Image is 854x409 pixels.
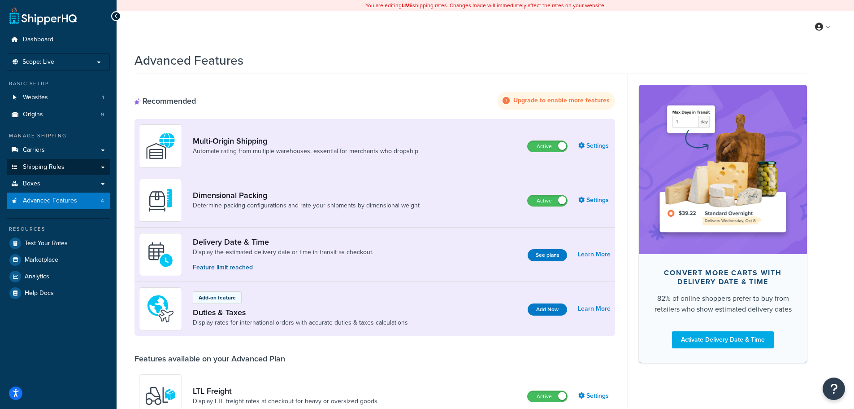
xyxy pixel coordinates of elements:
[23,163,65,171] span: Shipping Rules
[193,308,408,317] a: Duties & Taxes
[145,130,176,162] img: WatD5o0RtDAAAAAElFTkSuQmCC
[199,294,236,302] p: Add-on feature
[528,303,567,316] button: Add Now
[578,194,611,207] a: Settings
[528,141,567,152] label: Active
[528,391,567,402] label: Active
[145,185,176,216] img: DTVBYsAAAAAASUVORK5CYII=
[102,94,104,101] span: 1
[25,290,54,297] span: Help Docs
[7,285,110,301] a: Help Docs
[823,378,845,400] button: Open Resource Center
[23,180,40,188] span: Boxes
[193,201,420,210] a: Determine packing configurations and rate your shipments by dimensional weight
[578,140,611,152] a: Settings
[22,58,54,66] span: Scope: Live
[7,89,110,106] a: Websites1
[7,80,110,88] div: Basic Setup
[193,190,420,200] a: Dimensional Packing
[134,96,196,106] div: Recommended
[101,197,104,205] span: 4
[23,146,45,154] span: Carriers
[25,240,68,247] span: Test Your Rates
[7,225,110,233] div: Resources
[7,106,110,123] a: Origins9
[7,106,110,123] li: Origins
[193,263,373,273] p: Feature limit reached
[134,52,243,69] h1: Advanced Features
[653,268,793,286] div: Convert more carts with delivery date & time
[7,235,110,251] a: Test Your Rates
[193,147,418,156] a: Automate rating from multiple warehouses, essential for merchants who dropship
[193,237,373,247] a: Delivery Date & Time
[7,252,110,268] a: Marketplace
[193,318,408,327] a: Display rates for international orders with accurate duties & taxes calculations
[7,193,110,209] a: Advanced Features4
[7,176,110,192] a: Boxes
[528,249,567,261] button: See plans
[672,331,774,348] a: Activate Delivery Date & Time
[528,195,567,206] label: Active
[7,31,110,48] a: Dashboard
[23,94,48,101] span: Websites
[402,1,412,9] b: LIVE
[7,268,110,285] a: Analytics
[7,193,110,209] li: Advanced Features
[652,98,793,240] img: feature-image-ddt-36eae7f7280da8017bfb280eaccd9c446f90b1fe08728e4019434db127062ab4.png
[134,354,285,364] div: Features available on your Advanced Plan
[578,303,611,315] a: Learn More
[7,159,110,176] a: Shipping Rules
[193,136,418,146] a: Multi-Origin Shipping
[25,256,58,264] span: Marketplace
[145,239,176,270] img: gfkeb5ejjkALwAAAABJRU5ErkJggg==
[7,132,110,140] div: Manage Shipping
[653,293,793,315] div: 82% of online shoppers prefer to buy from retailers who show estimated delivery dates
[193,248,373,257] a: Display the estimated delivery date or time in transit as checkout.
[23,197,77,205] span: Advanced Features
[193,386,377,396] a: LTL Freight
[7,89,110,106] li: Websites
[578,248,611,261] a: Learn More
[513,96,610,105] strong: Upgrade to enable more features
[7,142,110,158] a: Carriers
[25,273,49,281] span: Analytics
[23,111,43,119] span: Origins
[578,390,611,402] a: Settings
[193,397,377,406] a: Display LTL freight rates at checkout for heavy or oversized goods
[101,111,104,119] span: 9
[145,293,176,325] img: icon-duo-feat-landed-cost-7136b061.png
[23,36,53,44] span: Dashboard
